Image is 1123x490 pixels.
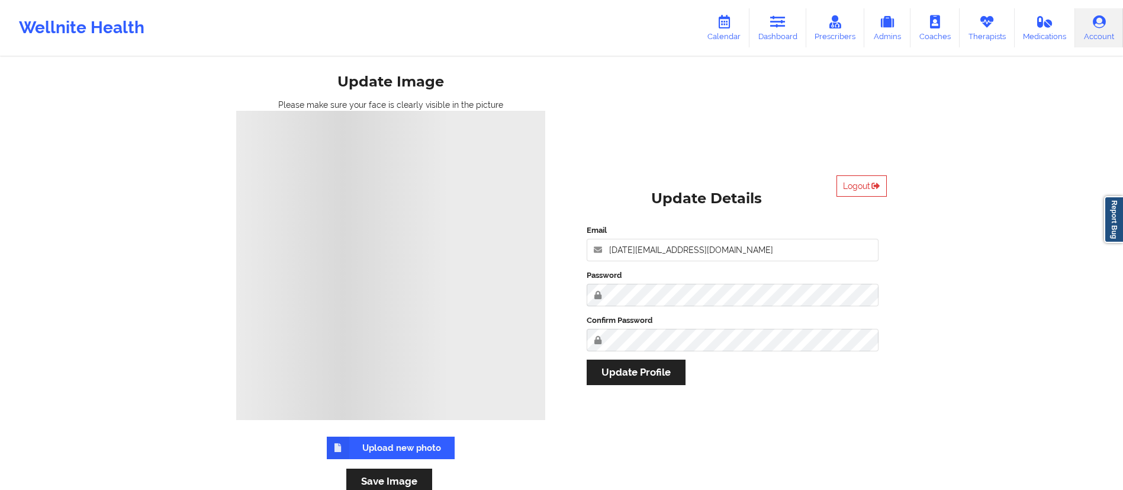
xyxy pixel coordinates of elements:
label: Password [587,270,879,281]
a: Prescribers [806,8,865,47]
input: Email address [587,239,879,261]
button: Update Profile [587,360,686,385]
div: Please make sure your face is clearly visible in the picture [236,99,545,111]
a: Account [1075,8,1123,47]
button: Logout [836,175,887,197]
a: Therapists [960,8,1015,47]
label: Confirm Password [587,315,879,326]
div: Update Image [337,73,444,91]
label: Email [587,225,879,236]
div: Update Details [651,190,762,208]
a: Calendar [699,8,749,47]
label: Upload new photo [327,437,455,459]
a: Admins [864,8,910,47]
a: Medications [1015,8,1076,47]
a: Coaches [910,8,960,47]
a: Dashboard [749,8,806,47]
a: Report Bug [1104,196,1123,243]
